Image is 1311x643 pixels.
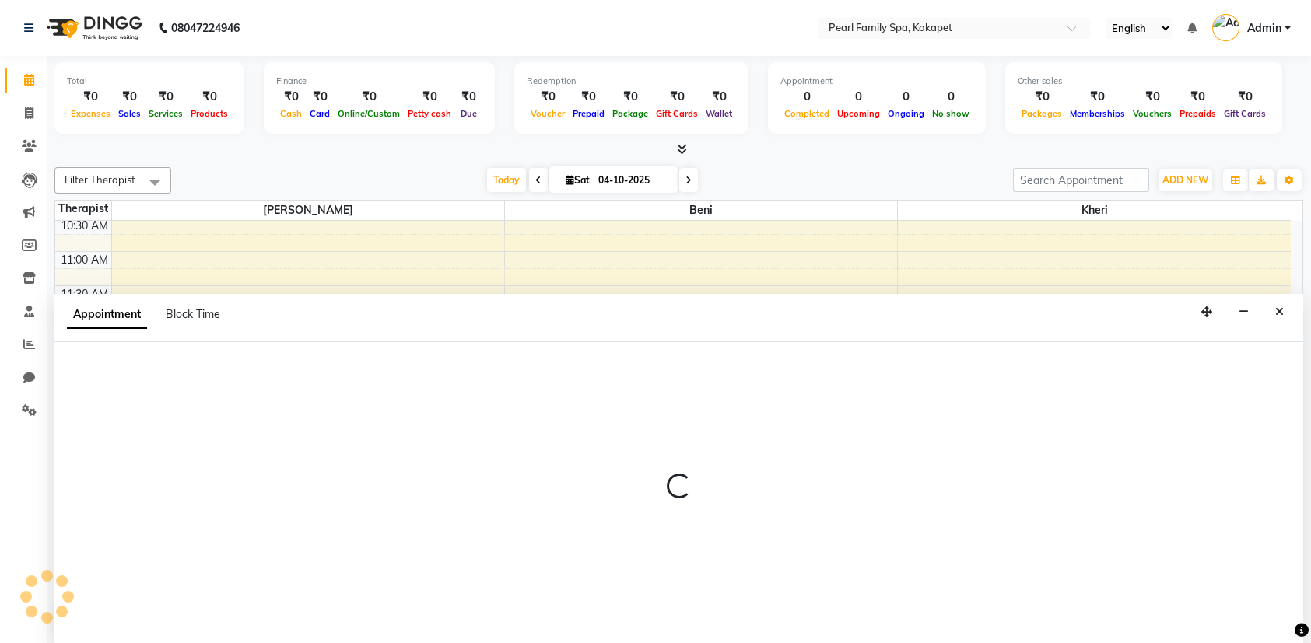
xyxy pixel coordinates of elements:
[276,75,482,88] div: Finance
[780,88,833,106] div: 0
[527,108,569,119] span: Voucher
[65,173,135,186] span: Filter Therapist
[166,307,220,321] span: Block Time
[1066,88,1129,106] div: ₹0
[527,75,736,88] div: Redemption
[1159,169,1212,191] button: ADD NEW
[334,88,404,106] div: ₹0
[527,88,569,106] div: ₹0
[334,108,404,119] span: Online/Custom
[187,108,232,119] span: Products
[505,201,897,220] span: beni
[67,88,114,106] div: ₹0
[171,6,240,50] b: 08047224946
[276,88,306,106] div: ₹0
[1220,108,1270,119] span: Gift Cards
[1212,14,1239,41] img: Admin
[702,88,736,106] div: ₹0
[67,108,114,119] span: Expenses
[569,108,608,119] span: Prepaid
[928,88,973,106] div: 0
[187,88,232,106] div: ₹0
[569,88,608,106] div: ₹0
[276,108,306,119] span: Cash
[652,88,702,106] div: ₹0
[1018,75,1270,88] div: Other sales
[487,168,526,192] span: Today
[780,108,833,119] span: Completed
[898,201,1291,220] span: Kheri
[702,108,736,119] span: Wallet
[1066,108,1129,119] span: Memberships
[58,286,111,302] div: 11:30 AM
[780,75,973,88] div: Appointment
[884,108,928,119] span: Ongoing
[55,201,111,217] div: Therapist
[455,88,482,106] div: ₹0
[833,88,884,106] div: 0
[145,88,187,106] div: ₹0
[404,88,455,106] div: ₹0
[1268,300,1291,324] button: Close
[562,174,594,186] span: Sat
[67,301,147,329] span: Appointment
[884,88,928,106] div: 0
[1176,88,1220,106] div: ₹0
[1018,88,1066,106] div: ₹0
[1220,88,1270,106] div: ₹0
[1018,108,1066,119] span: Packages
[833,108,884,119] span: Upcoming
[306,108,334,119] span: Card
[112,201,504,220] span: [PERSON_NAME]
[40,6,146,50] img: logo
[1176,108,1220,119] span: Prepaids
[1162,174,1208,186] span: ADD NEW
[594,169,671,192] input: 2025-10-04
[114,108,145,119] span: Sales
[114,88,145,106] div: ₹0
[404,108,455,119] span: Petty cash
[67,75,232,88] div: Total
[306,88,334,106] div: ₹0
[58,252,111,268] div: 11:00 AM
[145,108,187,119] span: Services
[1129,108,1176,119] span: Vouchers
[1013,168,1149,192] input: Search Appointment
[928,108,973,119] span: No show
[1247,20,1281,37] span: Admin
[457,108,481,119] span: Due
[608,88,652,106] div: ₹0
[1129,88,1176,106] div: ₹0
[58,218,111,234] div: 10:30 AM
[652,108,702,119] span: Gift Cards
[608,108,652,119] span: Package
